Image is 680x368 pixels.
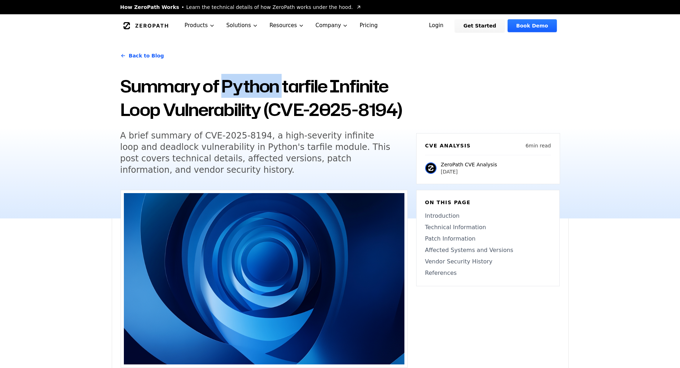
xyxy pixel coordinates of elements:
[508,19,556,32] a: Book Demo
[264,14,310,37] button: Resources
[525,142,551,149] p: 6 min read
[310,14,354,37] button: Company
[441,168,497,175] p: [DATE]
[425,199,551,206] h6: On this page
[441,161,497,168] p: ZeroPath CVE Analysis
[354,14,383,37] a: Pricing
[120,4,179,11] span: How ZeroPath Works
[425,269,551,277] a: References
[425,246,551,254] a: Affected Systems and Versions
[124,193,404,364] img: Summary of Python tarfile Infinite Loop Vulnerability (CVE-2025-8194)
[425,162,437,174] img: ZeroPath CVE Analysis
[425,223,551,232] a: Technical Information
[120,4,362,11] a: How ZeroPath WorksLearn the technical details of how ZeroPath works under the hood.
[425,257,551,266] a: Vendor Security History
[425,212,551,220] a: Introduction
[120,74,408,121] h1: Summary of Python tarfile Infinite Loop Vulnerability (CVE-2025-8194)
[186,4,353,11] span: Learn the technical details of how ZeroPath works under the hood.
[120,46,164,66] a: Back to Blog
[425,235,551,243] a: Patch Information
[425,142,471,149] h6: CVE Analysis
[221,14,264,37] button: Solutions
[120,130,394,176] h5: A brief summary of CVE-2025-8194, a high-severity infinite loop and deadlock vulnerability in Pyt...
[420,19,452,32] a: Login
[179,14,221,37] button: Products
[455,19,505,32] a: Get Started
[112,14,569,37] nav: Global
